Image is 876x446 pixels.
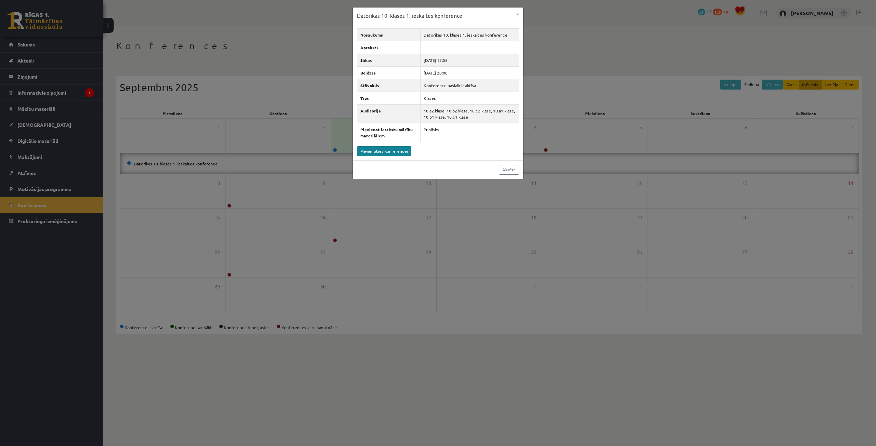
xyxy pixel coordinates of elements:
a: Aizvērt [499,165,519,175]
th: Pievienot ierakstu mācību materiāliem [357,123,421,142]
td: Publisks [420,123,519,142]
td: Konference pašlaik ir aktīva [420,79,519,92]
th: Tips [357,92,421,104]
th: Beidzas [357,66,421,79]
td: Datorikas 10. klases 1. ieskaites konference [420,28,519,41]
th: Auditorija [357,104,421,123]
button: × [512,8,523,21]
th: Apraksts [357,41,421,54]
th: Sākas [357,54,421,66]
th: Stāvoklis [357,79,421,92]
td: 10.a2 klase, 10.b2 klase, 10.c2 klase, 10.a1 klase, 10.b1 klase, 10.c1 klase [420,104,519,123]
a: Pievienoties konferencei [357,146,411,156]
td: [DATE] 20:00 [420,66,519,79]
td: Klases [420,92,519,104]
td: [DATE] 18:55 [420,54,519,66]
h3: Datorikas 10. klases 1. ieskaites konference [357,12,462,20]
th: Nosaukums [357,28,421,41]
